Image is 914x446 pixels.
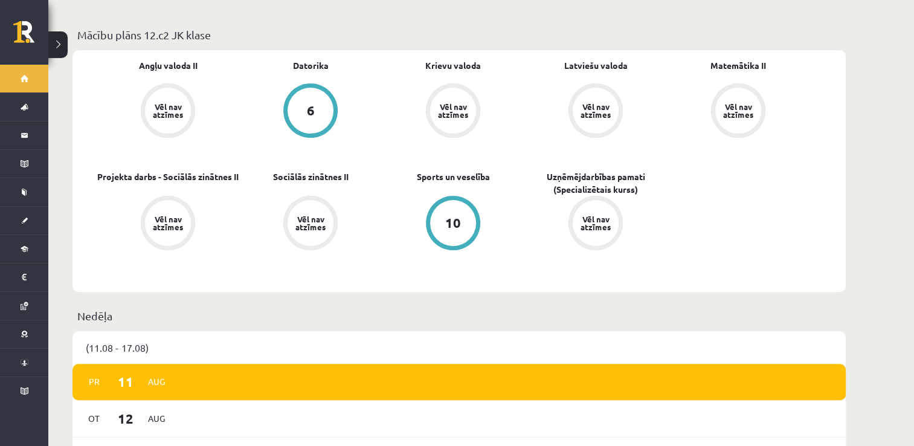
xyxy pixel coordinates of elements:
span: 12 [107,409,144,428]
div: Vēl nav atzīmes [436,103,470,118]
a: Vēl nav atzīmes [524,83,667,140]
a: 6 [239,83,382,140]
div: Vēl nav atzīmes [721,103,755,118]
a: Vēl nav atzīmes [97,83,239,140]
span: Aug [144,372,169,391]
a: Vēl nav atzīmes [524,196,667,253]
span: Aug [144,409,169,428]
div: (11.08 - 17.08) [72,331,846,364]
a: Angļu valoda II [139,59,198,72]
a: Krievu valoda [425,59,481,72]
a: Rīgas 1. Tālmācības vidusskola [13,21,48,51]
a: Vēl nav atzīmes [667,83,809,140]
div: Vēl nav atzīmes [151,103,185,118]
a: Datorika [293,59,329,72]
p: Mācību plāns 12.c2 JK klase [77,27,841,43]
a: Sports un veselība [417,170,490,183]
p: Nedēļa [77,308,841,324]
div: Vēl nav atzīmes [579,215,613,231]
a: Vēl nav atzīmes [239,196,382,253]
a: Vēl nav atzīmes [382,83,524,140]
a: Vēl nav atzīmes [97,196,239,253]
div: Vēl nav atzīmes [294,215,327,231]
a: Uzņēmējdarbības pamati (Specializētais kurss) [524,170,667,196]
div: 10 [445,216,461,230]
div: Vēl nav atzīmes [579,103,613,118]
a: Projekta darbs - Sociālās zinātnes II [97,170,239,183]
span: Ot [82,409,107,428]
a: Matemātika II [710,59,766,72]
a: Latviešu valoda [564,59,628,72]
div: 6 [307,104,315,117]
a: 10 [382,196,524,253]
span: 11 [107,372,144,392]
div: Vēl nav atzīmes [151,215,185,231]
a: Sociālās zinātnes II [273,170,349,183]
span: Pr [82,372,107,391]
